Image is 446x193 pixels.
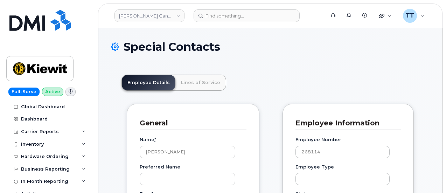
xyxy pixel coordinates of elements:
[111,41,430,53] h1: Special Contacts
[295,136,341,143] label: Employee Number
[154,137,156,142] abbr: required
[175,75,226,90] a: Lines of Service
[140,118,241,128] h3: General
[140,136,156,143] label: Name
[295,118,396,128] h3: Employee Information
[122,75,175,90] a: Employee Details
[140,164,180,170] label: Preferred Name
[295,164,334,170] label: Employee Type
